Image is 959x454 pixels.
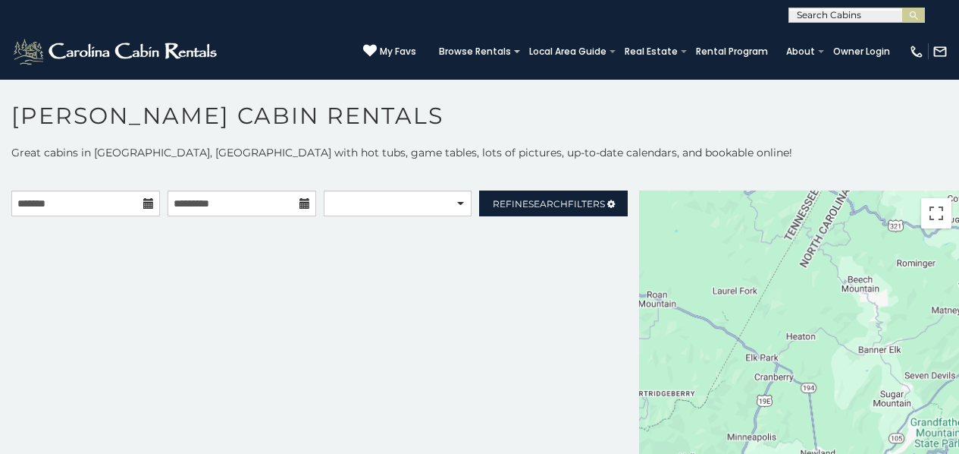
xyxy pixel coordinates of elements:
[826,41,898,62] a: Owner Login
[431,41,519,62] a: Browse Rentals
[921,198,951,229] button: Toggle fullscreen view
[479,191,628,216] a: RefineSearchFilters
[363,44,416,59] a: My Favs
[932,44,948,59] img: mail-regular-white.png
[617,41,685,62] a: Real Estate
[493,198,605,210] span: Refine Filters
[528,198,568,210] span: Search
[11,36,221,67] img: White-1-2.png
[909,44,924,59] img: phone-regular-white.png
[688,41,776,62] a: Rental Program
[779,41,823,62] a: About
[380,45,416,58] span: My Favs
[522,41,614,62] a: Local Area Guide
